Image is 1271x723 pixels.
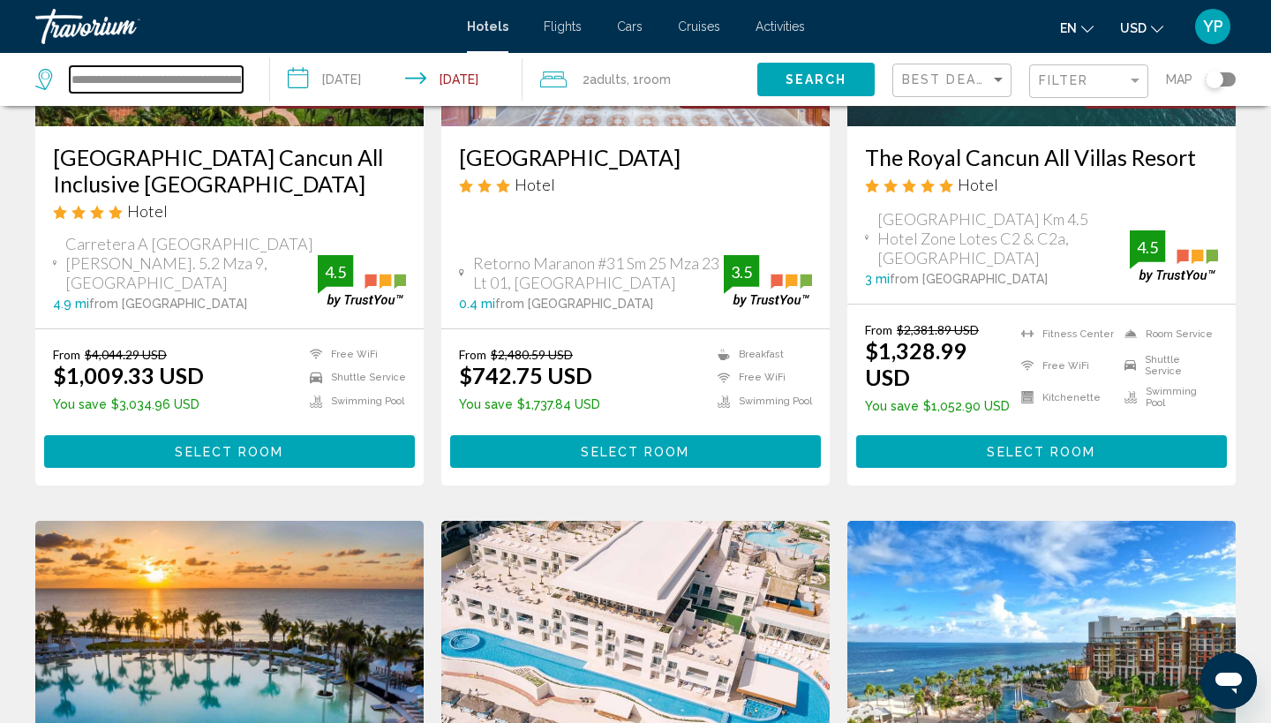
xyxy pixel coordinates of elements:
[1060,21,1077,35] span: en
[53,397,107,411] span: You save
[459,397,513,411] span: You save
[301,371,406,386] li: Shuttle Service
[53,362,204,388] ins: $1,009.33 USD
[987,445,1095,459] span: Select Room
[709,394,812,409] li: Swimming Pool
[1120,15,1163,41] button: Change currency
[459,347,486,362] span: From
[865,337,966,390] ins: $1,328.99 USD
[1190,8,1236,45] button: User Menu
[590,72,627,87] span: Adults
[786,73,847,87] span: Search
[581,445,689,459] span: Select Room
[44,435,415,468] button: Select Room
[318,261,353,282] div: 4.5
[627,67,671,92] span: , 1
[318,255,406,307] img: trustyou-badge.svg
[583,67,627,92] span: 2
[902,73,1006,88] mat-select: Sort by
[467,19,508,34] a: Hotels
[877,209,1130,267] span: [GEOGRAPHIC_DATA] Km 4.5 Hotel Zone Lotes C2 & C2a, [GEOGRAPHIC_DATA]
[44,440,415,459] a: Select Room
[459,175,812,194] div: 3 star Hotel
[53,347,80,362] span: From
[678,19,720,34] a: Cruises
[53,144,406,197] a: [GEOGRAPHIC_DATA] Cancun All Inclusive [GEOGRAPHIC_DATA]
[856,435,1227,468] button: Select Room
[897,322,979,337] del: $2,381.89 USD
[709,347,812,362] li: Breakfast
[491,347,573,362] del: $2,480.59 USD
[1012,386,1115,409] li: Kitchenette
[1200,652,1257,709] iframe: Botón para iniciar la ventana de mensajería
[865,175,1218,194] div: 5 star Hotel
[1039,73,1089,87] span: Filter
[1012,322,1115,345] li: Fitness Center
[85,347,167,362] del: $4,044.29 USD
[127,201,168,221] span: Hotel
[617,19,643,34] a: Cars
[301,394,406,409] li: Swimming Pool
[958,175,998,194] span: Hotel
[53,201,406,221] div: 4 star Hotel
[1203,18,1223,35] span: YP
[459,362,592,388] ins: $742.75 USD
[450,440,821,459] a: Select Room
[270,53,523,106] button: Check-in date: Oct 12, 2025 Check-out date: Oct 19, 2025
[1116,386,1218,409] li: Swimming Pool
[301,347,406,362] li: Free WiFi
[1029,64,1148,100] button: Filter
[902,72,995,87] span: Best Deals
[450,435,821,468] button: Select Room
[53,397,204,411] p: $3,034.96 USD
[756,19,805,34] a: Activities
[865,322,892,337] span: From
[757,63,875,95] button: Search
[523,53,757,106] button: Travelers: 2 adults, 0 children
[459,144,812,170] a: [GEOGRAPHIC_DATA]
[459,397,600,411] p: $1,737.84 USD
[1192,72,1236,87] button: Toggle map
[1116,322,1218,345] li: Room Service
[865,399,919,413] span: You save
[1116,354,1218,377] li: Shuttle Service
[89,297,247,311] span: from [GEOGRAPHIC_DATA]
[865,272,890,286] span: 3 mi
[65,234,318,292] span: Carretera A [GEOGRAPHIC_DATA][PERSON_NAME]. 5.2 Mza 9, [GEOGRAPHIC_DATA]
[1166,67,1192,92] span: Map
[724,255,812,307] img: trustyou-badge.svg
[544,19,582,34] a: Flights
[865,399,1012,413] p: $1,052.90 USD
[724,261,759,282] div: 3.5
[459,297,495,311] span: 0.4 mi
[890,272,1048,286] span: from [GEOGRAPHIC_DATA]
[1060,15,1094,41] button: Change language
[175,445,283,459] span: Select Room
[1130,230,1218,282] img: trustyou-badge.svg
[1120,21,1147,35] span: USD
[1130,237,1165,258] div: 4.5
[515,175,555,194] span: Hotel
[639,72,671,87] span: Room
[1012,354,1115,377] li: Free WiFi
[709,371,812,386] li: Free WiFi
[53,297,89,311] span: 4.9 mi
[856,440,1227,459] a: Select Room
[865,144,1218,170] a: The Royal Cancun All Villas Resort
[35,9,449,44] a: Travorium
[495,297,653,311] span: from [GEOGRAPHIC_DATA]
[473,253,724,292] span: Retorno Maranon #31 Sm 25 Mza 23 Lt 01, [GEOGRAPHIC_DATA]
